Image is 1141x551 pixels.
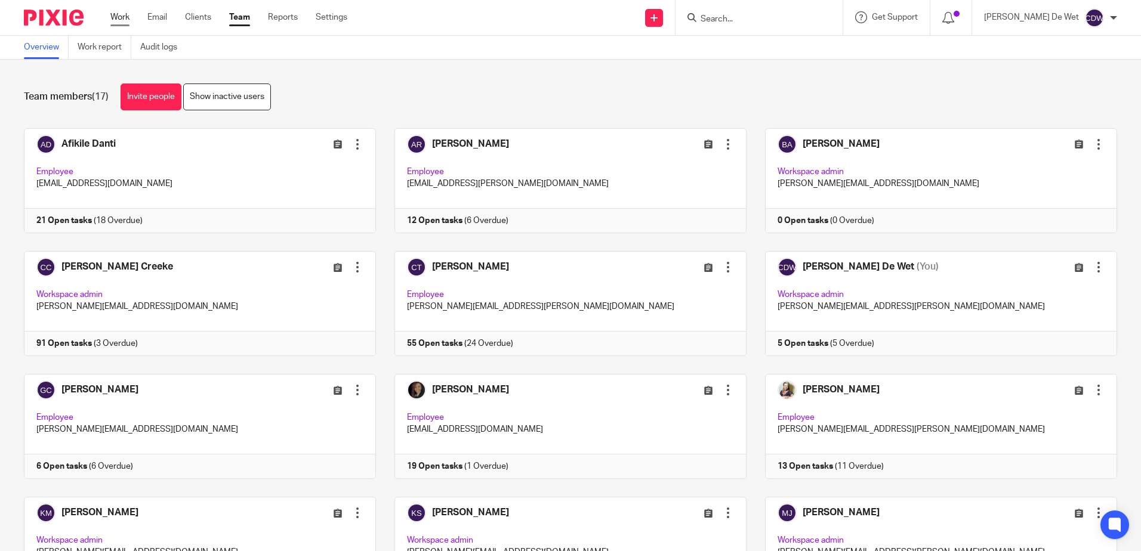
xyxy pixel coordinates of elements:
a: Overview [24,36,69,59]
a: Reports [268,11,298,23]
a: Email [147,11,167,23]
a: Team [229,11,250,23]
a: Settings [316,11,347,23]
span: Get Support [872,13,918,21]
img: svg%3E [1085,8,1104,27]
a: Clients [185,11,211,23]
a: Work report [78,36,131,59]
a: Work [110,11,129,23]
p: [PERSON_NAME] De Wet [984,11,1079,23]
h1: Team members [24,91,109,103]
span: (17) [92,92,109,101]
a: Invite people [121,83,181,110]
a: Audit logs [140,36,186,59]
input: Search [699,14,807,25]
a: Show inactive users [183,83,271,110]
img: Pixie [24,10,84,26]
